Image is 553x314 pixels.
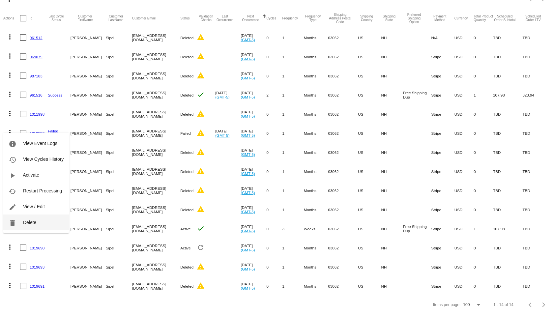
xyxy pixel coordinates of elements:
span: View Event Logs [23,141,57,146]
span: Activate [23,172,39,178]
mat-icon: info [9,140,16,148]
mat-icon: delete [9,219,16,227]
span: View Cycles History [23,157,64,162]
span: Restart Processing [23,188,62,193]
mat-icon: play_arrow [9,172,16,180]
mat-icon: history [9,156,16,164]
span: Delete [23,220,36,225]
span: View / Edit [23,204,45,209]
mat-icon: edit [9,203,16,211]
mat-icon: cached [9,187,16,195]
